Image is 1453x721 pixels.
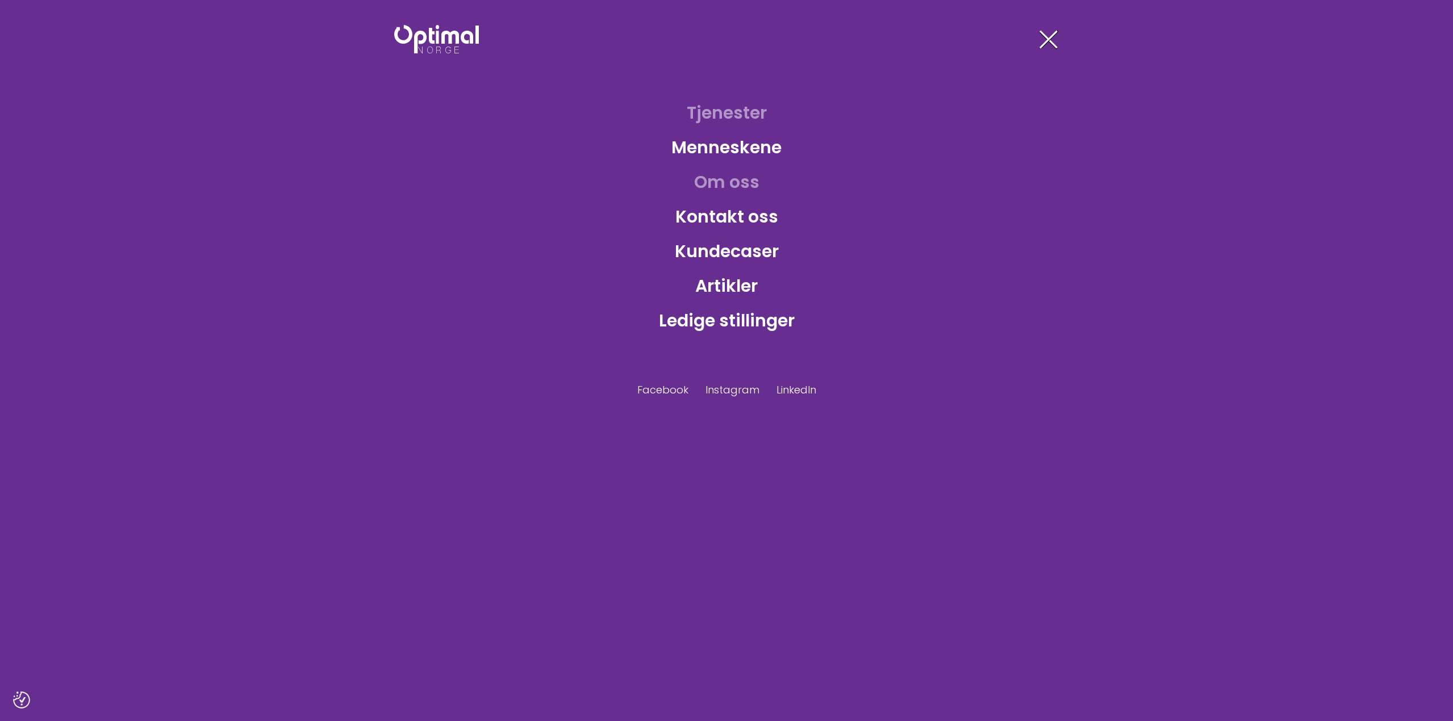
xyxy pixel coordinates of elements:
[666,198,787,235] a: Kontakt oss
[637,382,688,397] a: Facebook
[686,267,767,304] a: Artikler
[650,302,804,339] a: Ledige stillinger
[705,382,759,397] a: Instagram
[666,233,788,270] a: Kundecaser
[13,691,30,709] button: Samtykkepreferanser
[13,691,30,709] img: Revisit consent button
[394,25,479,53] img: Optimal Norge
[662,129,791,166] a: Menneskene
[678,94,776,131] a: Tjenester
[685,164,769,200] a: Om oss
[776,382,816,397] a: LinkedIn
